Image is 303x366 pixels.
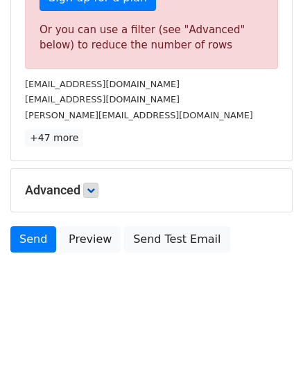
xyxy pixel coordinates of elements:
a: Send Test Email [124,226,230,253]
small: [EMAIL_ADDRESS][DOMAIN_NAME] [25,94,180,104]
small: [EMAIL_ADDRESS][DOMAIN_NAME] [25,79,180,89]
a: +47 more [25,129,83,147]
div: Or you can use a filter (see "Advanced" below) to reduce the number of rows [40,22,263,53]
small: [PERSON_NAME][EMAIL_ADDRESS][DOMAIN_NAME] [25,110,253,120]
h5: Advanced [25,183,278,198]
a: Send [10,226,56,253]
a: Preview [60,226,121,253]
